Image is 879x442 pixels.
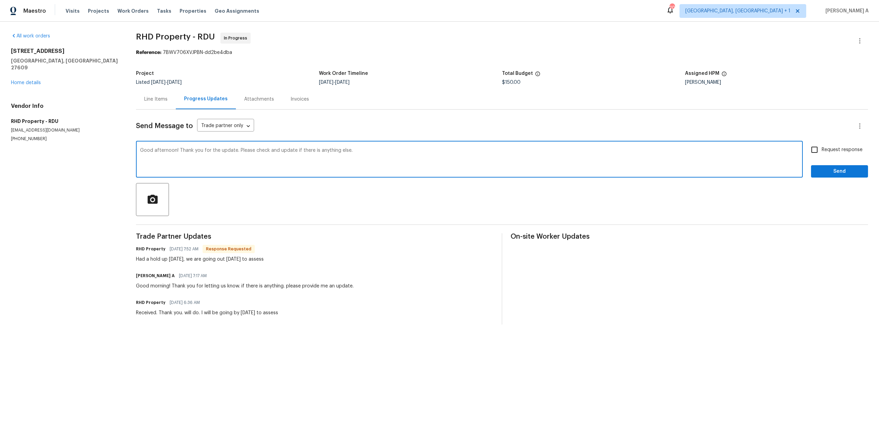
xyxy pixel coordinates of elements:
[823,8,869,14] span: [PERSON_NAME] A
[151,80,165,85] span: [DATE]
[157,9,171,13] span: Tasks
[197,121,254,132] div: Trade partner only
[140,148,799,172] textarea: Good afternoon! Thank you for the update. Please check and update if there is anything else.
[203,246,254,252] span: Response Requested
[144,96,168,103] div: Line Items
[167,80,182,85] span: [DATE]
[319,71,368,76] h5: Work Order Timeline
[136,49,868,56] div: 7BWV706XVJPBN-dd2be4dba
[319,80,350,85] span: -
[179,272,207,279] span: [DATE] 7:17 AM
[170,299,200,306] span: [DATE] 6:36 AM
[151,80,182,85] span: -
[685,71,719,76] h5: Assigned HPM
[11,48,119,55] h2: [STREET_ADDRESS]
[136,80,182,85] span: Listed
[215,8,259,14] span: Geo Assignments
[11,118,119,125] h5: RHD Property - RDU
[170,246,198,252] span: [DATE] 7:52 AM
[136,272,175,279] h6: [PERSON_NAME] A
[11,80,41,85] a: Home details
[136,283,354,290] div: Good morning! Thank you for letting us know. if there is anything. please provide me an update.
[511,233,868,240] span: On-site Worker Updates
[335,80,350,85] span: [DATE]
[136,309,278,316] div: Received. Thank you. will do. I will be going by [DATE] to assess
[319,80,333,85] span: [DATE]
[535,71,540,80] span: The total cost of line items that have been proposed by Opendoor. This sum includes line items th...
[11,57,119,71] h5: [GEOGRAPHIC_DATA], [GEOGRAPHIC_DATA] 27609
[117,8,149,14] span: Work Orders
[685,80,868,85] div: [PERSON_NAME]
[811,165,868,178] button: Send
[136,123,193,129] span: Send Message to
[11,34,50,38] a: All work orders
[66,8,80,14] span: Visits
[11,127,119,133] p: [EMAIL_ADDRESS][DOMAIN_NAME]
[136,299,165,306] h6: RHD Property
[817,167,863,176] span: Send
[685,8,790,14] span: [GEOGRAPHIC_DATA], [GEOGRAPHIC_DATA] + 1
[721,71,727,80] span: The hpm assigned to this work order.
[224,35,250,42] span: In Progress
[180,8,206,14] span: Properties
[136,256,264,263] div: Had a hold up [DATE], we are going out [DATE] to assess
[502,80,521,85] span: $150.00
[136,233,493,240] span: Trade Partner Updates
[23,8,46,14] span: Maestro
[136,71,154,76] h5: Project
[290,96,309,103] div: Invoices
[88,8,109,14] span: Projects
[670,4,674,11] div: 20
[136,246,165,252] h6: RHD Property
[502,71,533,76] h5: Total Budget
[136,33,215,41] span: RHD Property - RDU
[184,95,228,102] div: Progress Updates
[244,96,274,103] div: Attachments
[11,103,119,110] h4: Vendor Info
[822,146,863,154] span: Request response
[136,50,161,55] b: Reference:
[11,136,119,142] p: [PHONE_NUMBER]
